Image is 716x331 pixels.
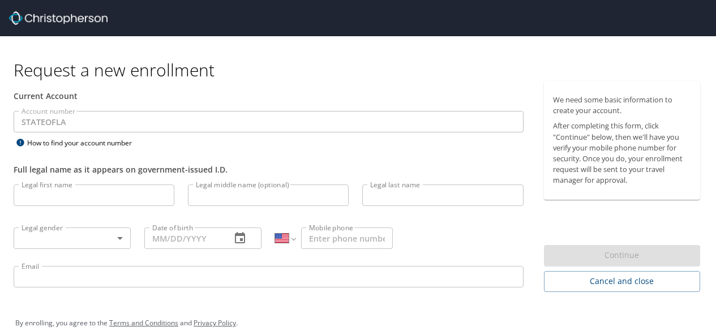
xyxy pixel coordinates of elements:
input: MM/DD/YYYY [144,227,222,249]
input: Enter phone number [301,227,392,249]
div: Current Account [14,90,524,102]
button: Cancel and close [544,271,700,292]
a: Privacy Policy [194,318,236,328]
div: How to find your account number [14,136,155,150]
p: We need some basic information to create your account. [553,94,691,116]
p: After completing this form, click "Continue" below, then we'll have you verify your mobile phone ... [553,121,691,186]
span: Cancel and close [553,274,691,289]
img: cbt logo [9,11,108,25]
a: Terms and Conditions [109,318,178,328]
div: ​ [14,227,131,249]
div: Full legal name as it appears on government-issued I.D. [14,164,524,175]
h1: Request a new enrollment [14,59,709,81]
